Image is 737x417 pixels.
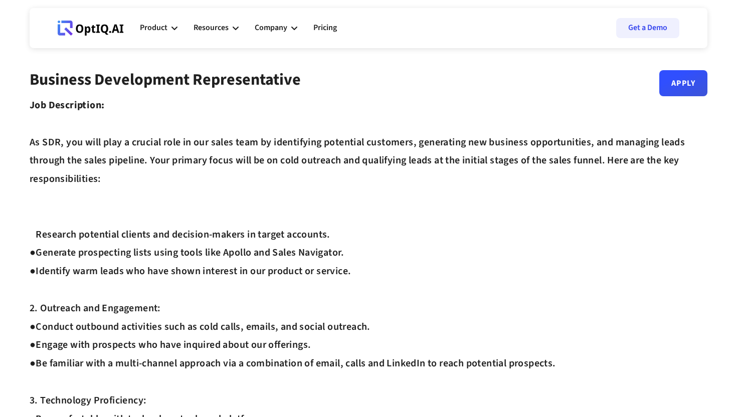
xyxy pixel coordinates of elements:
[30,320,36,334] strong: ●
[140,13,177,43] div: Product
[30,98,104,112] span: Job Description: ‍
[255,13,297,43] div: Company
[616,18,679,38] a: Get a Demo
[30,209,198,242] span: 1. Prospecting and Lead Qualification:
[30,393,146,407] span: 3. Technology Proficiency:
[194,13,239,43] div: Resources
[30,70,301,96] div: Business Development Representative
[659,70,707,96] a: Apply
[255,21,287,35] div: Company
[58,13,124,43] a: Webflow Homepage
[30,356,36,370] strong: ●
[30,338,36,352] strong: ●
[140,21,167,35] div: Product
[313,13,337,43] a: Pricing
[30,301,161,315] span: 2. Outreach and Engagement:
[30,246,36,260] strong: ●
[30,228,36,242] strong: ●
[194,21,229,35] div: Resources
[30,264,36,278] strong: ●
